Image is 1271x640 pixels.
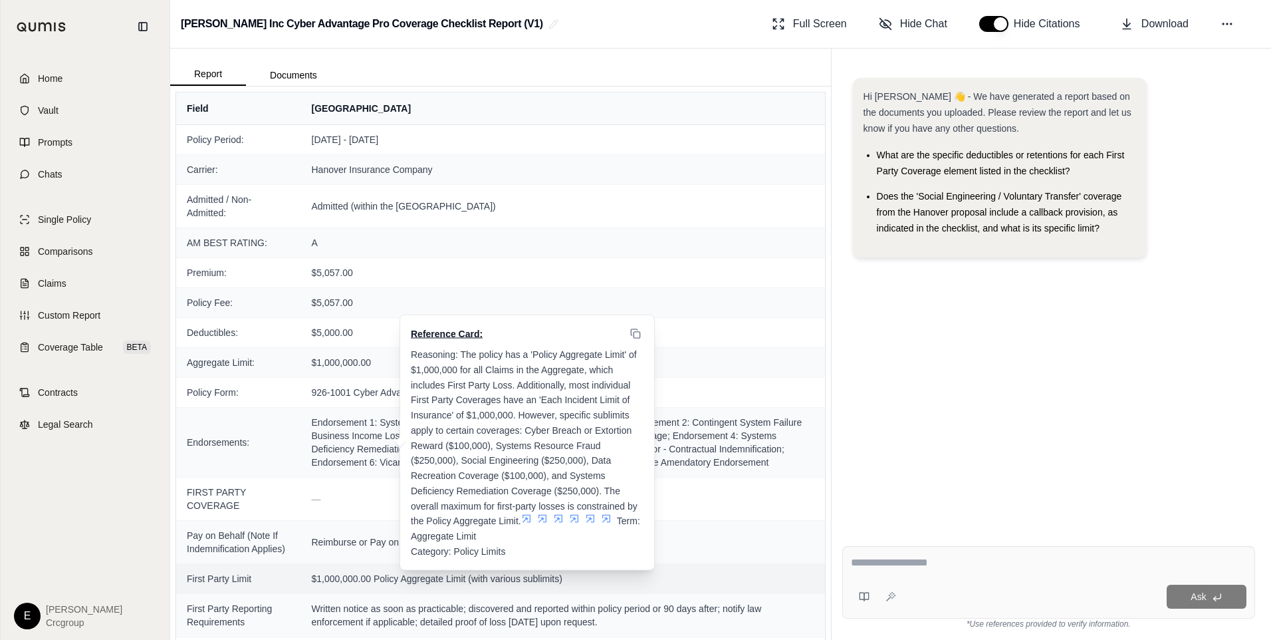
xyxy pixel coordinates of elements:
span: BETA [123,341,151,354]
span: Ask [1191,591,1206,602]
a: Single Policy [9,205,162,234]
span: Pay on Behalf (Note If Indemnification Applies) [187,529,290,556]
button: Collapse sidebar [132,16,154,37]
span: Comparisons [38,245,92,258]
span: Home [38,72,62,85]
a: Legal Search [9,410,162,439]
button: Full Screen [766,11,852,37]
span: Vault [38,104,58,117]
span: Single Policy [38,213,91,226]
div: *Use references provided to verify information. [842,619,1255,629]
button: Documents [246,65,341,86]
a: Comparisons [9,237,162,266]
button: Ask [1167,585,1246,609]
span: Hanover Insurance Company [312,163,814,176]
a: Custom Report [9,301,162,330]
span: AM BEST RATING: [187,236,290,249]
span: Hide Chat [900,16,947,32]
img: Qumis Logo [17,22,66,32]
span: Term: Aggregate Limit Category: Policy Limits [411,516,642,557]
span: Endorsements: [187,436,290,449]
span: Deductibles: [187,326,290,339]
span: 926-1001 Cyber Advantage Pro Policy [312,386,814,399]
h2: [PERSON_NAME] Inc Cyber Advantage Pro Coverage Checklist Report (V1) [181,12,543,36]
th: Field [176,92,301,124]
span: Full Screen [793,16,847,32]
th: [GEOGRAPHIC_DATA] [301,92,825,124]
button: Hide Chat [873,11,953,37]
span: What are the specific deductibles or retentions for each First Party Coverage element listed in t... [877,150,1125,176]
span: [PERSON_NAME] [46,603,122,616]
span: Policy Fee: [187,296,290,309]
span: Legal Search [38,418,93,431]
span: Written notice as soon as practicable; discovered and reported within policy period or 90 days af... [312,602,814,629]
span: $1,000,000.00 Policy Aggregate Limit (with various sublimits) [312,572,814,585]
span: Hide Citations [1014,16,1088,32]
span: Crcgroup [46,616,122,629]
a: Coverage TableBETA [9,333,162,362]
span: Coverage Table [38,341,103,354]
span: — [312,494,321,504]
a: Home [9,64,162,93]
span: Download [1141,16,1189,32]
span: $5,057.00 [312,266,814,279]
span: $5,057.00 [312,296,814,309]
span: Carrier: [187,163,290,176]
span: Admitted / Non-Admitted: [187,193,290,220]
span: First Party Limit [187,572,290,585]
span: Reasoning: The policy has a 'Policy Aggregate Limit' of $1,000,000 for all Claims in the Aggregat... [411,349,640,526]
span: Contracts [38,386,78,399]
span: $5,000.00 [312,326,814,339]
span: Prompts [38,136,72,149]
span: Reference Card: [411,327,483,341]
a: Prompts [9,128,162,157]
span: First Party Reporting Requirements [187,602,290,629]
span: Reimburse or Pay on Your Behalf [312,536,814,549]
a: Contracts [9,378,162,407]
span: [DATE] - [DATE] [312,133,814,146]
span: Premium: [187,266,290,279]
span: Hi [PERSON_NAME] 👋 - We have generated a report based on the documents you uploaded. Please revie... [864,91,1131,134]
a: Vault [9,96,162,125]
span: FIRST PARTY COVERAGE [187,486,290,512]
span: Chats [38,168,62,181]
span: A [312,236,814,249]
div: E [14,603,41,629]
a: Claims [9,269,162,298]
span: Policy Period: [187,133,290,146]
span: Claims [38,277,66,290]
span: Policy Form: [187,386,290,399]
button: Download [1115,11,1194,37]
a: Chats [9,160,162,189]
span: Does the 'Social Engineering / Voluntary Transfer' coverage from the Hanover proposal include a c... [877,191,1122,234]
span: Custom Report [38,309,100,322]
span: $1,000,000.00 [312,356,814,369]
span: Aggregate Limit: [187,356,290,369]
span: Admitted (within the [GEOGRAPHIC_DATA]) [312,200,814,213]
span: Endorsement 1: System Failure Business Income Loss and Extra Expense; Endorsement 2: Contingent S... [312,416,814,469]
button: Report [170,63,246,86]
button: Copy to clipboard [628,326,643,342]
